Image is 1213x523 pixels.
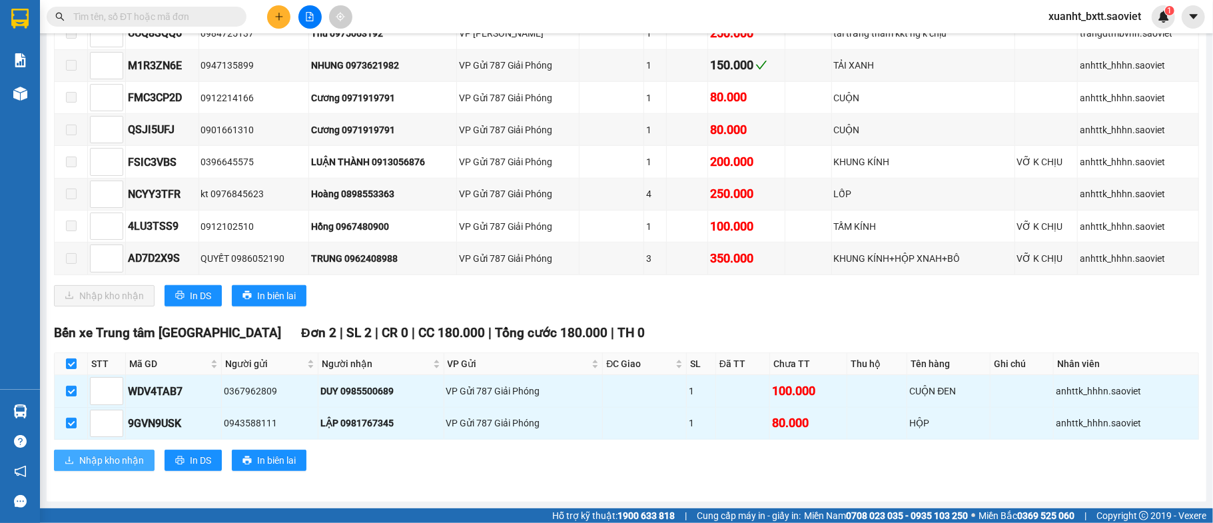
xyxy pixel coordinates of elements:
span: message [14,495,27,508]
div: CUỘN ĐEN [909,384,987,398]
td: NCYY3TFR [126,179,199,211]
div: FMC3CP2D [128,89,197,106]
span: down [112,101,120,109]
span: Miền Nam [804,508,968,523]
th: STT [88,353,126,375]
span: Increase Value [108,149,123,162]
div: 0984725137 [201,26,307,41]
div: 250.000 [710,24,783,43]
span: Decrease Value [108,227,123,240]
div: KHUNG KÍNH+HỘP XNAH+BÔ [834,251,1012,266]
div: QUYẾT 0986052190 [201,251,307,266]
td: VP Gửi 787 Giải Phóng [444,408,604,440]
div: anhttk_hhhn.saoviet [1080,91,1196,105]
div: 80.000 [710,88,783,107]
div: 0947135899 [201,58,307,73]
span: Increase Value [108,378,123,391]
span: Increase Value [108,53,123,66]
div: trangdtmbvhn.saoviet [1080,26,1196,41]
button: plus [267,5,290,29]
div: VP Gửi 787 Giải Phóng [446,384,601,398]
img: solution-icon [13,53,27,67]
div: AD7D2X9S [128,250,197,266]
td: VP Gửi 787 Giải Phóng [444,375,604,407]
span: Decrease Value [108,259,123,272]
div: KHUNG KÍNH [834,155,1012,169]
span: Decrease Value [108,98,123,111]
td: VP Gửi 787 Giải Phóng [457,179,580,211]
span: Tổng cước 180.000 [495,325,607,340]
span: | [611,325,614,340]
td: UUQ8SQQ6 [126,17,199,49]
div: 150.000 [710,56,783,75]
div: Thu 0975063192 [311,26,454,41]
span: In biên lai [257,453,296,468]
div: M1R3ZN6E [128,57,197,74]
span: up [112,120,120,128]
div: 100.000 [710,217,783,236]
button: file-add [298,5,322,29]
span: SL 2 [346,325,372,340]
strong: 1900 633 818 [617,510,675,521]
div: HỘP [909,416,987,430]
div: TẢI XANH [834,58,1012,73]
span: | [488,325,492,340]
div: 1 [646,219,664,234]
strong: 0369 525 060 [1017,510,1074,521]
div: TRUNG 0962408988 [311,251,454,266]
span: | [340,325,343,340]
span: up [112,414,120,422]
span: search [55,12,65,21]
div: 100.000 [772,382,845,400]
div: NCYY3TFR [128,186,197,203]
div: 80.000 [710,121,783,139]
div: VỠ K CHỊU [1017,219,1076,234]
div: 1 [646,26,664,41]
th: Nhân viên [1054,353,1199,375]
span: Increase Value [108,245,123,259]
span: printer [242,290,252,301]
span: printer [242,456,252,466]
span: Decrease Value [108,130,123,143]
span: Increase Value [108,410,123,424]
div: 1 [646,123,664,137]
span: up [112,217,120,225]
td: VP Gửi 787 Giải Phóng [457,146,580,178]
div: DUY 0985500689 [320,384,442,398]
div: TẤM KÍNH [834,219,1012,234]
th: SL [687,353,716,375]
td: VP Gửi 787 Giải Phóng [457,211,580,243]
td: WDV4TAB7 [126,375,222,407]
div: CUỘN [834,123,1012,137]
div: FSIC3VBS [128,154,197,171]
span: Decrease Value [108,391,123,404]
div: anhttk_hhhn.saoviet [1080,251,1196,266]
span: up [112,55,120,63]
div: 80.000 [772,414,845,432]
img: warehouse-icon [13,404,27,418]
span: CC 180.000 [418,325,485,340]
span: up [112,381,120,389]
span: Miền Bắc [979,508,1074,523]
div: 250.000 [710,185,783,203]
div: VP Gửi 787 Giải Phóng [459,251,577,266]
span: Increase Value [108,213,123,227]
div: VP Gửi 787 Giải Phóng [459,91,577,105]
div: VP Gửi 787 Giải Phóng [459,155,577,169]
button: downloadNhập kho nhận [54,450,155,471]
td: FSIC3VBS [126,146,199,178]
td: VP Gia Lâm [457,17,580,49]
span: printer [175,290,185,301]
td: M1R3ZN6E [126,50,199,82]
span: copyright [1139,511,1148,520]
td: QSJI5UFJ [126,114,199,146]
div: LẬP 0981767345 [320,416,442,430]
span: down [112,133,120,141]
span: Decrease Value [108,33,123,47]
div: 0367962809 [224,384,316,398]
div: VP Gửi 787 Giải Phóng [459,123,577,137]
div: 1 [646,91,664,105]
div: VP [PERSON_NAME] [459,26,577,41]
span: up [112,88,120,96]
div: anhttk_hhhn.saoviet [1080,58,1196,73]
